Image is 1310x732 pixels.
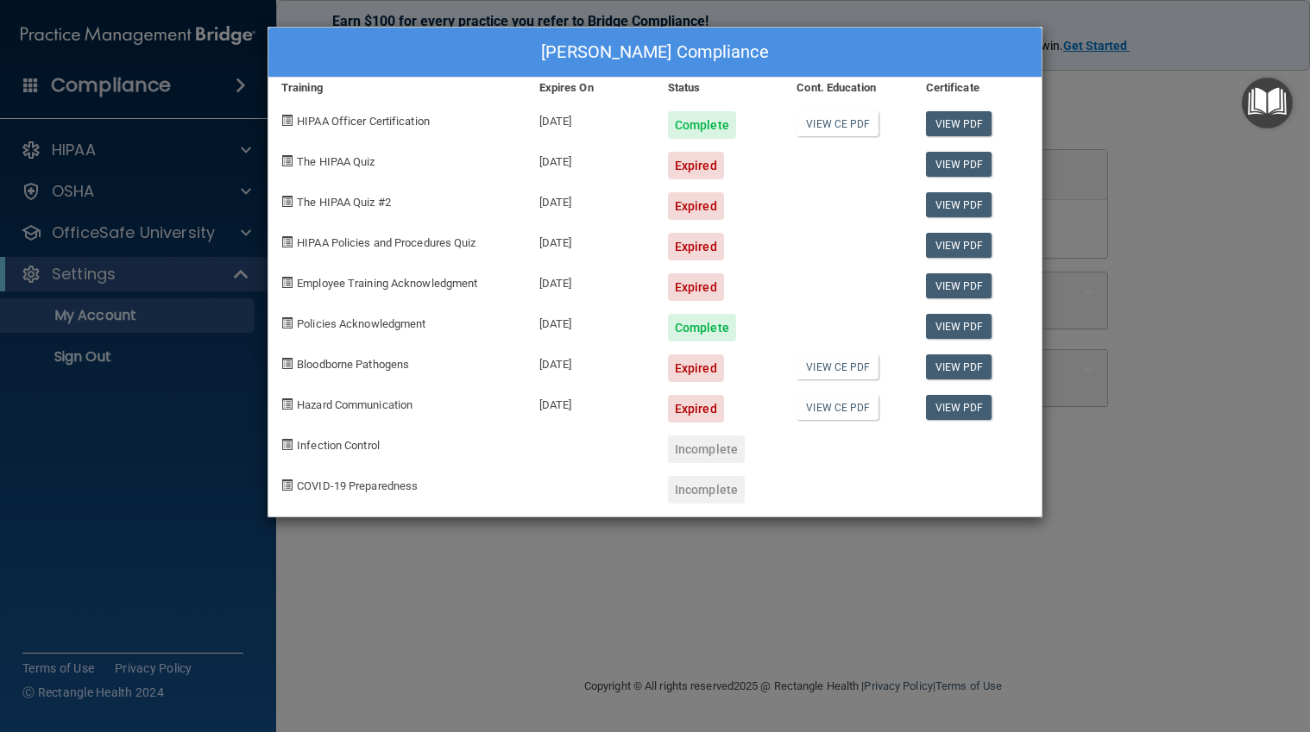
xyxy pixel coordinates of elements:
div: Complete [668,111,736,139]
span: HIPAA Officer Certification [297,115,430,128]
div: Certificate [913,78,1042,98]
a: View PDF [926,192,992,217]
div: [DATE] [526,260,655,301]
div: [DATE] [526,139,655,179]
span: Employee Training Acknowledgment [297,277,477,290]
div: [DATE] [526,341,655,382]
span: Policies Acknowledgment [297,317,425,330]
button: Open Resource Center [1242,78,1293,128]
span: Infection Control [297,439,380,452]
div: Training [268,78,526,98]
div: Expired [668,192,724,220]
div: [DATE] [526,220,655,260]
a: View PDF [926,233,992,258]
a: View PDF [926,314,992,339]
div: [DATE] [526,98,655,139]
a: View PDF [926,273,992,298]
span: The HIPAA Quiz [297,155,375,168]
a: View PDF [926,152,992,177]
span: Hazard Communication [297,398,413,411]
a: View PDF [926,111,992,136]
a: View CE PDF [797,354,879,379]
div: Expired [668,273,724,301]
a: View CE PDF [797,111,879,136]
span: COVID-19 Preparedness [297,479,418,492]
div: Expired [668,233,724,260]
div: Expired [668,152,724,179]
span: Bloodborne Pathogens [297,358,409,371]
a: View CE PDF [797,395,879,420]
div: Expired [668,395,724,422]
div: Expires On [526,78,655,98]
div: [DATE] [526,301,655,341]
span: The HIPAA Quiz #2 [297,196,391,209]
div: Complete [668,314,736,341]
a: View PDF [926,354,992,379]
div: Cont. Education [784,78,912,98]
div: [DATE] [526,382,655,422]
div: Status [655,78,784,98]
div: Incomplete [668,435,745,463]
div: [PERSON_NAME] Compliance [268,28,1042,78]
div: [DATE] [526,179,655,220]
a: View PDF [926,395,992,420]
div: Expired [668,354,724,382]
div: Incomplete [668,476,745,504]
span: HIPAA Policies and Procedures Quiz [297,236,476,249]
